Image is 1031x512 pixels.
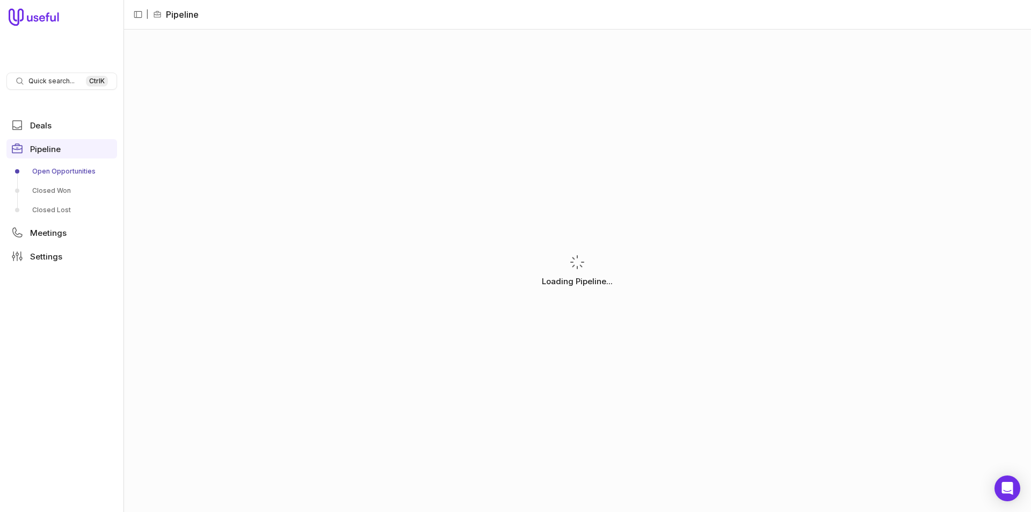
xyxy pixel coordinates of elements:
a: Settings [6,247,117,266]
div: Pipeline submenu [6,163,117,219]
button: Collapse sidebar [130,6,146,23]
a: Pipeline [6,139,117,158]
span: | [146,8,149,21]
p: Loading Pipeline... [542,275,613,288]
li: Pipeline [153,8,199,21]
a: Closed Lost [6,201,117,219]
span: Pipeline [30,145,61,153]
div: Open Intercom Messenger [994,475,1020,501]
span: Settings [30,253,62,261]
span: Meetings [30,229,67,237]
a: Closed Won [6,182,117,199]
a: Meetings [6,223,117,242]
a: Deals [6,116,117,135]
kbd: Ctrl K [86,76,108,86]
a: Open Opportunities [6,163,117,180]
span: Quick search... [28,77,75,85]
span: Deals [30,121,52,129]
